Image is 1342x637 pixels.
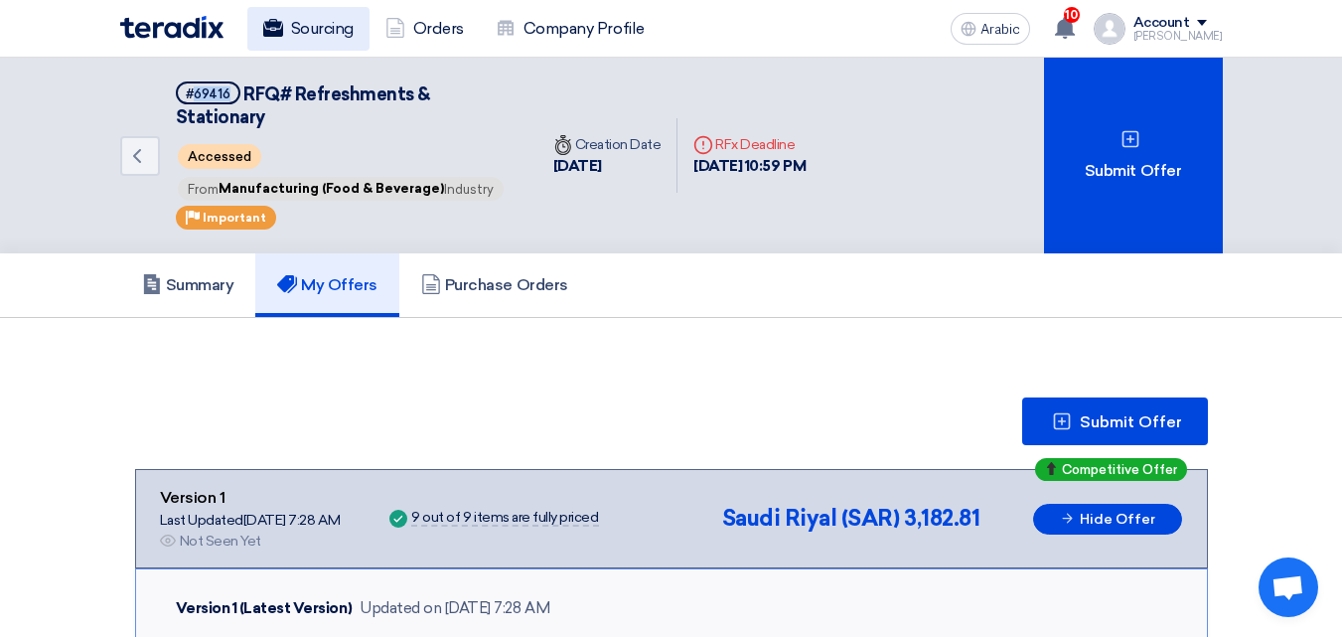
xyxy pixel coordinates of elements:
font: Version 1 [160,488,225,507]
font: Submit Offer [1085,161,1181,180]
a: Open chat [1259,557,1318,617]
font: Important [203,211,266,225]
button: Hide Offer [1033,504,1182,535]
font: Creation Date [575,136,662,153]
font: Submit Offer [1080,412,1182,431]
font: My Offers [301,275,377,294]
font: Industry [444,182,494,197]
font: Version 1 (Latest Version) [176,599,353,617]
font: [DATE] 10:59 PM [693,157,806,175]
font: [PERSON_NAME] [1133,30,1223,43]
font: RFx Deadline [715,136,795,153]
font: 3,182.81 [904,505,979,532]
a: Sourcing [247,7,370,51]
a: Summary [120,253,256,317]
font: Purchase Orders [445,275,568,294]
font: RFQ# Refreshments & Stationary [176,83,430,128]
font: Competitive Offer [1062,462,1177,477]
font: Saudi Riyal (SAR) [722,505,900,532]
font: Orders [413,19,464,38]
font: Summary [166,275,234,294]
button: Submit Offer [1022,398,1208,445]
a: Orders [370,7,480,51]
font: Manufacturing (Food & Beverage) [219,181,444,196]
font: #69416 [186,86,230,101]
img: Teradix logo [120,16,224,39]
a: My Offers [255,253,399,317]
font: Last Updated [160,512,243,529]
button: Arabic [951,13,1030,45]
font: Updated on [DATE] 7:28 AM [360,599,549,617]
font: Not Seen Yet [180,533,261,550]
a: Purchase Orders [399,253,590,317]
font: Company Profile [523,19,645,38]
font: [DATE] 7:28 AM [243,512,340,529]
font: Arabic [980,21,1020,38]
font: 10 [1065,8,1078,22]
font: Hide Offer [1080,511,1155,528]
img: profile_test.png [1094,13,1125,45]
font: From [188,182,219,197]
font: [DATE] [553,157,602,175]
font: Account [1133,14,1190,31]
font: 9 out of 9 items are fully priced [411,509,598,526]
h5: RFQ# Refreshments & Stationary [176,81,514,130]
font: Accessed [188,150,251,165]
font: Sourcing [291,19,354,38]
